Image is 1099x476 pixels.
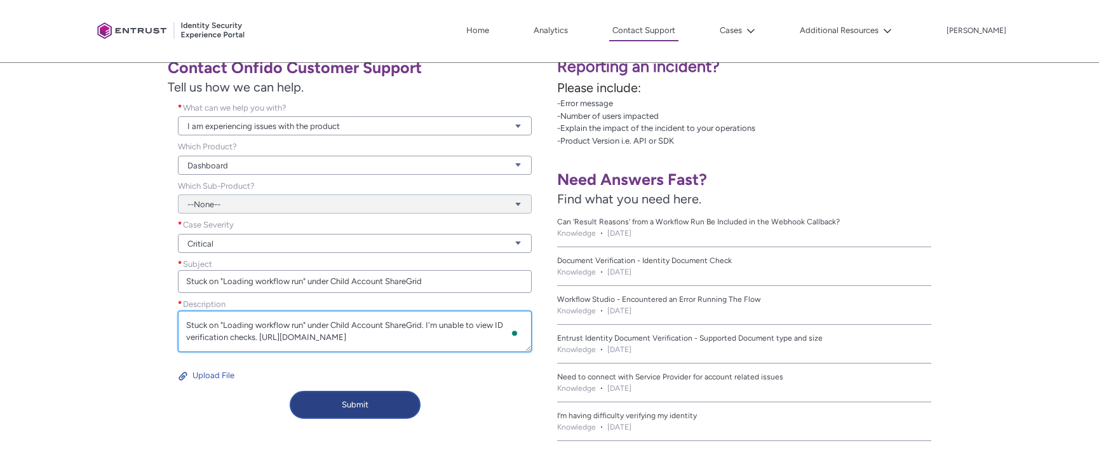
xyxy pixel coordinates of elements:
span: required [178,219,183,231]
h1: Contact Onfido Customer Support [168,58,542,78]
li: Knowledge [557,228,596,239]
lightning-formatted-date-time: [DATE] [607,228,631,239]
lightning-formatted-date-time: [DATE] [607,383,631,394]
lightning-formatted-date-time: [DATE] [607,344,631,355]
a: Home [463,21,492,40]
button: Submit [290,391,421,419]
span: What can we help you with? [183,103,287,112]
li: Knowledge [557,421,596,433]
textarea: required [178,311,532,352]
a: Dashboard [178,156,532,175]
h1: Need Answers Fast? [557,170,931,189]
a: Need to connect with Service Provider for account related issues [557,371,931,383]
lightning-formatted-date-time: [DATE] [607,266,631,278]
a: I’m having difficulty verifying my identity [557,410,931,421]
lightning-formatted-date-time: [DATE] [607,421,631,433]
span: Description [183,299,226,309]
button: User Profile jami [946,24,1007,36]
button: Cases [717,21,759,40]
p: Reporting an incident? [557,55,1091,79]
li: Knowledge [557,383,596,394]
a: Can 'Result Reasons' from a Workflow Run Be Included in the Webhook Callback? [557,216,931,228]
p: Please include: [557,78,1091,97]
p: -Error message -Number of users impacted -Explain the impact of the incident to your operations -... [557,97,1091,147]
button: Upload File [178,365,235,386]
span: Find what you need here. [557,191,701,207]
a: Analytics, opens in new tab [530,21,571,40]
button: Additional Resources [797,21,895,40]
span: required [178,298,183,311]
input: required [178,270,532,293]
a: I am experiencing issues with the product [178,116,532,135]
lightning-formatted-date-time: [DATE] [607,305,631,316]
a: Entrust Identity Document Verification - Supported Document type and size [557,332,931,344]
span: Case Severity [183,220,234,229]
span: Which Sub-Product? [178,181,255,191]
a: Critical [178,234,532,253]
span: required [178,102,183,114]
li: Knowledge [557,344,596,355]
li: Knowledge [557,266,596,278]
span: Subject [183,259,212,269]
span: required [178,258,183,271]
li: Knowledge [557,305,596,316]
p: [PERSON_NAME] [947,27,1006,36]
a: Workflow Studio - Encountered an Error Running The Flow [557,294,931,305]
span: Which Product? [178,142,237,151]
a: Contact Support [609,21,678,41]
span: Tell us how we can help. [168,78,542,97]
a: Document Verification - Identity Document Check [557,255,931,266]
